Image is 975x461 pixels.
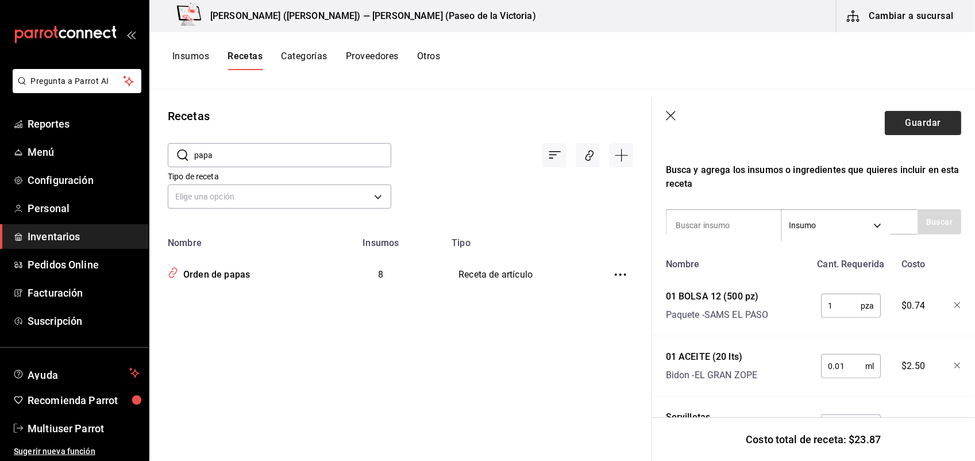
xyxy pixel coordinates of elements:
div: ml [821,354,881,378]
span: Sugerir nueva función [14,445,140,458]
span: Reportes [28,116,140,132]
div: 01 ACEITE (20 lts) [666,350,758,364]
span: Multiuser Parrot [28,421,140,436]
div: 01 BOLSA 12 (500 pz) [666,290,769,304]
button: Categorías [281,51,327,70]
th: Tipo [445,230,594,248]
div: Recetas [168,107,210,125]
th: Nombre [149,230,317,248]
span: $2.50 [902,359,926,373]
div: Paquete - SAMS EL PASO [666,308,769,322]
input: 0 [821,415,861,438]
span: Pedidos Online [28,257,140,272]
div: Orden de papas [179,264,250,282]
th: Insumos [317,230,445,248]
a: Pregunta a Parrot AI [8,83,141,95]
div: Elige una opción [168,185,391,209]
span: Pregunta a Parrot AI [31,75,124,87]
div: Costo total de receta: $23.87 [652,417,975,461]
div: navigation tabs [172,51,440,70]
span: $0.74 [902,299,926,313]
button: Pregunta a Parrot AI [13,69,141,93]
h3: [PERSON_NAME] ([PERSON_NAME]) — [PERSON_NAME] (Paseo de la Victoria) [201,9,536,23]
div: Asociar recetas [576,143,600,167]
div: Ordenar por [542,143,566,167]
div: Insumo [782,210,891,241]
span: Configuración [28,172,140,188]
input: Buscar nombre de receta [194,144,391,167]
div: Cant. Requerida [811,253,887,271]
span: Facturación [28,285,140,301]
td: Receta de artículo [445,248,594,301]
input: 0 [821,355,865,378]
span: Ayuda [28,366,125,380]
button: Recetas [228,51,263,70]
span: Inventarios [28,229,140,244]
span: Menú [28,144,140,160]
div: Costo [887,253,937,271]
span: Suscripción [28,313,140,329]
div: Nombre [661,253,811,271]
div: Servilletas [666,410,741,424]
input: Buscar insumo [666,213,781,237]
div: Bidon - EL GRAN ZOPE [666,368,758,382]
button: Otros [417,51,440,70]
span: 8 [378,269,383,280]
button: Insumos [172,51,209,70]
button: Guardar [885,111,961,135]
button: open_drawer_menu [126,30,136,39]
div: pza [821,414,881,439]
span: Personal [28,201,140,216]
table: inventoriesTable [149,230,652,301]
span: Recomienda Parrot [28,393,140,408]
button: Proveedores [346,51,399,70]
div: Busca y agrega los insumos o ingredientes que quieres incluir en esta receta [666,163,961,191]
div: pza [821,294,881,318]
input: 0 [821,294,861,317]
label: Tipo de receta [168,173,391,181]
div: Agregar receta [609,143,633,167]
